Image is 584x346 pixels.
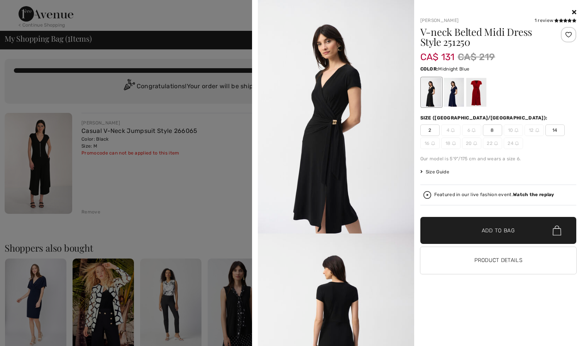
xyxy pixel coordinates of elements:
span: 12 [525,124,544,136]
strong: Watch the replay [513,192,554,197]
span: 10 [504,124,523,136]
span: CA$ 131 [420,44,455,62]
span: 18 [441,138,460,149]
span: 24 [504,138,523,149]
img: ring-m.svg [452,141,456,145]
div: Radiant red [466,78,486,107]
span: CA$ 219 [458,50,495,64]
img: Watch the replay [423,191,431,199]
span: Midnight Blue [438,66,469,72]
span: Size Guide [420,168,449,175]
div: Midnight Blue [444,78,464,107]
span: 22 [483,138,502,149]
span: 8 [483,124,502,136]
span: Add to Bag [482,227,515,235]
img: ring-m.svg [515,128,518,132]
span: 4 [441,124,460,136]
span: 16 [420,138,440,149]
span: Color: [420,66,438,72]
div: Size ([GEOGRAPHIC_DATA]/[GEOGRAPHIC_DATA]): [420,114,549,121]
button: Product Details [420,247,577,274]
h1: V-neck Belted Midi Dress Style 251250 [420,27,550,47]
div: Our model is 5'9"/175 cm and wears a size 6. [420,155,577,162]
img: ring-m.svg [494,141,498,145]
a: [PERSON_NAME] [420,18,459,23]
img: ring-m.svg [535,128,539,132]
span: Chat [17,5,33,12]
img: ring-m.svg [451,128,455,132]
div: 1 review [535,17,576,24]
img: ring-m.svg [472,128,476,132]
img: Bag.svg [553,225,561,235]
img: ring-m.svg [431,141,435,145]
span: 20 [462,138,481,149]
button: Add to Bag [420,217,577,244]
span: 2 [420,124,440,136]
img: ring-m.svg [473,141,477,145]
div: Black [421,78,441,107]
div: Featured in our live fashion event. [434,192,554,197]
span: 14 [545,124,565,136]
img: ring-m.svg [515,141,519,145]
span: 6 [462,124,481,136]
